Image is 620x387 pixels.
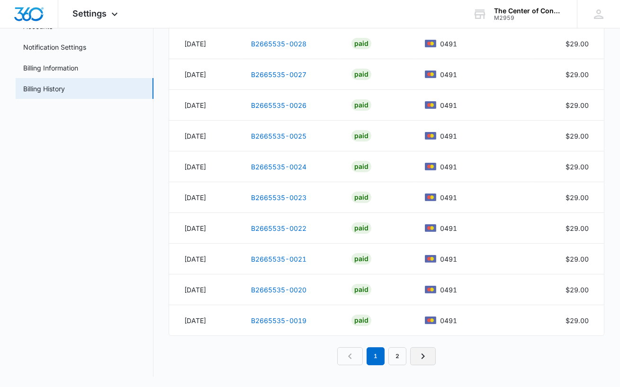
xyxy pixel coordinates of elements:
[23,63,78,73] a: Billing Information
[251,317,306,325] a: B2665535-0019
[169,244,240,274] td: [DATE]
[494,15,563,21] div: account id
[351,130,371,141] div: PAID
[169,213,240,244] td: [DATE]
[531,121,604,151] td: $29.00
[531,274,604,305] td: $29.00
[531,90,604,121] td: $29.00
[251,101,306,109] a: B2665535-0026
[531,182,604,213] td: $29.00
[251,163,306,171] a: B2665535-0024
[351,69,371,80] div: PAID
[531,28,604,59] td: $29.00
[440,162,457,172] span: brandLabels.mastercard ending with
[169,90,240,121] td: [DATE]
[531,59,604,90] td: $29.00
[494,7,563,15] div: account name
[251,286,306,294] a: B2665535-0020
[351,222,371,234] div: PAID
[169,305,240,336] td: [DATE]
[440,131,457,141] span: brandLabels.mastercard ending with
[23,84,65,94] a: Billing History
[169,121,240,151] td: [DATE]
[337,347,436,365] nav: Pagination
[251,224,306,232] a: B2665535-0022
[72,9,107,18] span: Settings
[531,151,604,182] td: $29.00
[251,132,306,140] a: B2665535-0025
[23,21,53,31] a: Accounts
[351,284,371,295] div: PAID
[388,347,406,365] a: Page 2
[169,182,240,213] td: [DATE]
[169,274,240,305] td: [DATE]
[531,213,604,244] td: $29.00
[440,285,457,295] span: brandLabels.mastercard ending with
[440,223,457,233] span: brandLabels.mastercard ending with
[367,347,385,365] em: 1
[351,161,371,172] div: PAID
[440,316,457,325] span: brandLabels.mastercard ending with
[351,38,371,49] div: PAID
[440,70,457,79] span: brandLabels.mastercard ending with
[531,305,604,336] td: $29.00
[251,40,306,48] a: B2665535-0028
[351,192,371,203] div: PAID
[440,193,457,202] span: brandLabels.mastercard ending with
[169,28,240,59] td: [DATE]
[351,315,371,326] div: PAID
[169,151,240,182] td: [DATE]
[169,59,240,90] td: [DATE]
[410,347,436,365] a: Next Page
[440,39,457,49] span: brandLabels.mastercard ending with
[531,244,604,274] td: $29.00
[351,99,371,111] div: PAID
[351,253,371,264] div: PAID
[251,70,306,79] a: B2665535-0027
[251,255,306,263] a: B2665535-0021
[251,193,306,202] a: B2665535-0023
[440,254,457,264] span: brandLabels.mastercard ending with
[23,42,86,52] a: Notification Settings
[440,100,457,110] span: brandLabels.mastercard ending with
